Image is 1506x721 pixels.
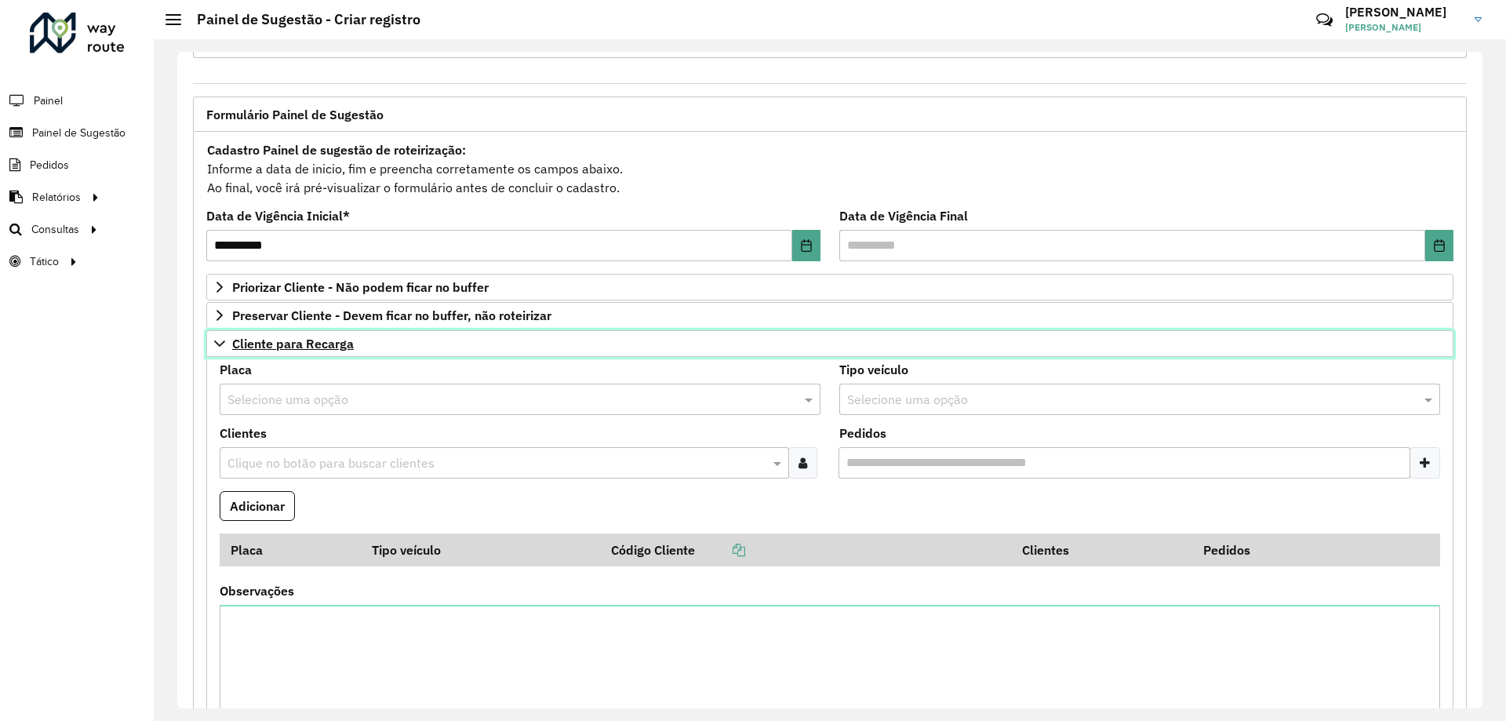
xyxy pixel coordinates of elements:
h3: [PERSON_NAME] [1345,5,1463,20]
span: Pedidos [30,157,69,173]
th: Tipo veículo [362,533,601,566]
strong: Cadastro Painel de sugestão de roteirização: [207,142,466,158]
th: Placa [220,533,362,566]
label: Observações [220,581,294,600]
span: Consultas [31,221,79,238]
span: Painel de Sugestão [32,125,125,141]
h2: Painel de Sugestão - Criar registro [181,11,420,28]
div: Informe a data de inicio, fim e preencha corretamente os campos abaixo. Ao final, você irá pré-vi... [206,140,1453,198]
a: Preservar Cliente - Devem ficar no buffer, não roteirizar [206,302,1453,329]
a: Cliente para Recarga [206,330,1453,357]
label: Data de Vigência Inicial [206,206,350,225]
a: Copiar [695,542,745,558]
label: Clientes [220,424,267,442]
th: Clientes [1011,533,1192,566]
label: Data de Vigência Final [839,206,968,225]
th: Código Cliente [600,533,1011,566]
label: Placa [220,360,252,379]
label: Tipo veículo [839,360,908,379]
span: Preservar Cliente - Devem ficar no buffer, não roteirizar [232,309,551,322]
span: Tático [30,253,59,270]
button: Choose Date [1425,230,1453,261]
span: Formulário Painel de Sugestão [206,108,384,121]
th: Pedidos [1192,533,1373,566]
button: Adicionar [220,491,295,521]
label: Pedidos [839,424,886,442]
span: Priorizar Cliente - Não podem ficar no buffer [232,281,489,293]
span: Relatórios [32,189,81,206]
a: Priorizar Cliente - Não podem ficar no buffer [206,274,1453,300]
span: [PERSON_NAME] [1345,20,1463,35]
a: Contato Rápido [1308,3,1341,37]
button: Choose Date [792,230,820,261]
span: Painel [34,93,63,109]
span: Cliente para Recarga [232,337,354,350]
